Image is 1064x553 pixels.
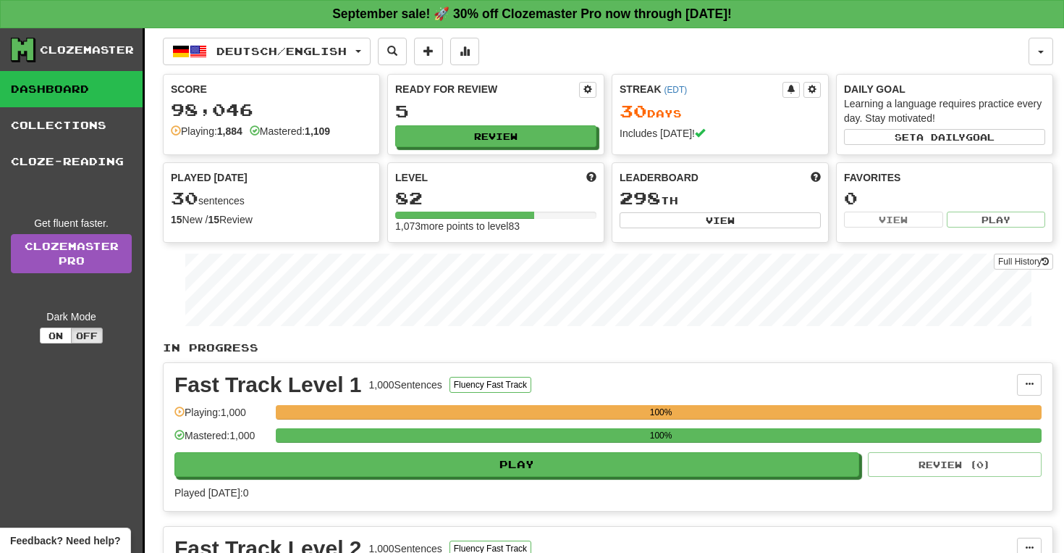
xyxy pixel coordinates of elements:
[163,38,371,65] button: Deutsch/English
[395,102,596,120] div: 5
[171,212,372,227] div: New / Review
[174,452,859,477] button: Play
[171,189,372,208] div: sentences
[171,170,248,185] span: Played [DATE]
[664,85,687,95] a: (EDT)
[163,341,1053,355] p: In Progress
[171,188,198,208] span: 30
[174,487,248,499] span: Played [DATE]: 0
[620,189,821,208] div: th
[449,377,531,393] button: Fluency Fast Track
[620,101,647,121] span: 30
[250,124,330,138] div: Mastered:
[280,405,1042,420] div: 100%
[280,428,1042,443] div: 100%
[174,405,269,429] div: Playing: 1,000
[620,102,821,121] div: Day s
[620,170,698,185] span: Leaderboard
[947,212,1046,228] button: Play
[216,45,347,57] span: Deutsch / English
[40,328,72,344] button: On
[171,124,242,138] div: Playing:
[844,82,1045,96] div: Daily Goal
[11,309,132,324] div: Dark Mode
[11,216,132,230] div: Get fluent faster.
[994,254,1053,270] button: Full History
[844,96,1045,125] div: Learning a language requires practice every day. Stay motivated!
[414,38,443,65] button: Add sentence to collection
[450,38,479,65] button: More stats
[174,374,362,396] div: Fast Track Level 1
[844,170,1045,185] div: Favorites
[586,170,596,185] span: Score more points to level up
[171,214,182,225] strong: 15
[369,378,442,392] div: 1,000 Sentences
[620,212,821,228] button: View
[171,82,372,96] div: Score
[378,38,407,65] button: Search sentences
[395,219,596,233] div: 1,073 more points to level 83
[844,212,943,228] button: View
[11,234,132,273] a: ClozemasterPro
[395,170,428,185] span: Level
[811,170,821,185] span: This week in points, UTC
[395,189,596,207] div: 82
[171,101,372,119] div: 98,046
[71,328,103,344] button: Off
[844,129,1045,145] button: Seta dailygoal
[620,82,782,96] div: Streak
[916,132,966,142] span: a daily
[10,533,120,548] span: Open feedback widget
[395,82,579,96] div: Ready for Review
[620,126,821,141] div: Includes [DATE]!
[844,189,1045,207] div: 0
[208,214,219,225] strong: 15
[40,43,134,57] div: Clozemaster
[620,188,661,208] span: 298
[217,125,242,137] strong: 1,884
[395,125,596,147] button: Review
[332,7,732,21] strong: September sale! 🚀 30% off Clozemaster Pro now through [DATE]!
[174,428,269,452] div: Mastered: 1,000
[868,452,1042,477] button: Review (0)
[305,125,330,137] strong: 1,109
